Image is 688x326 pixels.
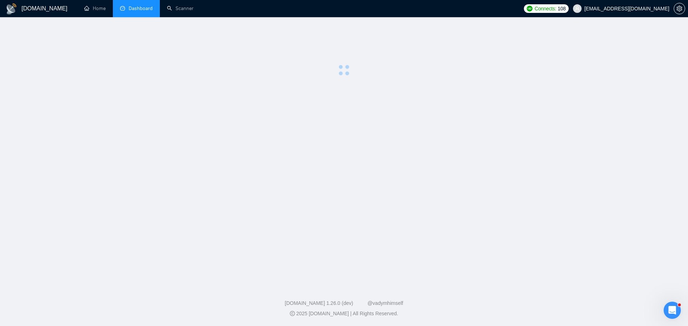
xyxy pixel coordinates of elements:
[558,5,565,13] span: 108
[664,302,681,319] iframe: Intercom live chat
[167,5,193,11] a: searchScanner
[367,300,403,306] a: @vadymhimself
[674,3,685,14] button: setting
[84,5,106,11] a: homeHome
[6,3,17,15] img: logo
[535,5,556,13] span: Connects:
[290,311,295,316] span: copyright
[285,300,353,306] a: [DOMAIN_NAME] 1.26.0 (dev)
[674,6,685,11] a: setting
[129,5,153,11] span: Dashboard
[120,6,125,11] span: dashboard
[575,6,580,11] span: user
[6,310,682,317] div: 2025 [DOMAIN_NAME] | All Rights Reserved.
[527,6,532,11] img: upwork-logo.png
